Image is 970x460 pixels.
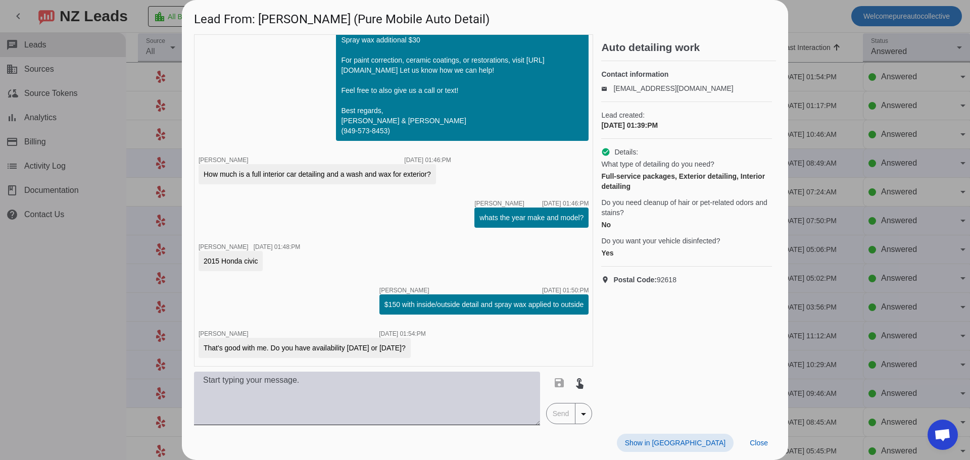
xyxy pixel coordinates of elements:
span: [PERSON_NAME] [474,200,524,207]
div: No [601,220,772,230]
span: Do you need cleanup of hair or pet-related odors and stains? [601,197,772,218]
span: Close [750,439,768,447]
mat-icon: touch_app [573,377,586,389]
div: 2015 Honda civic [204,256,258,266]
div: whats the year make and model? [479,213,584,223]
span: [PERSON_NAME] [199,330,249,337]
div: [DATE] 01:54:PM [379,331,425,337]
mat-icon: check_circle [601,147,610,157]
mat-icon: arrow_drop_down [577,408,590,420]
span: Show in [GEOGRAPHIC_DATA] [625,439,725,447]
h4: Contact information [601,69,772,79]
span: Do you want your vehicle disinfected? [601,236,720,246]
div: How much is a full interior car detailing and a wash and wax for exterior? [204,169,431,179]
strong: Postal Code: [613,276,657,284]
span: [PERSON_NAME] [379,287,429,293]
span: [PERSON_NAME] [199,157,249,164]
div: Open chat [928,420,958,450]
span: What type of detailing do you need? [601,159,714,169]
mat-icon: email [601,86,613,91]
span: Lead created: [601,110,772,120]
button: Show in [GEOGRAPHIC_DATA] [617,434,734,452]
a: [EMAIL_ADDRESS][DOMAIN_NAME] [613,84,733,92]
div: Full-service packages, Exterior detailing, Interior detailing [601,171,772,191]
div: $150 with inside/outside detail and spray wax applied to outside [384,299,584,310]
div: [DATE] 01:46:PM [404,157,451,163]
span: 92618 [613,275,676,285]
button: Close [742,434,776,452]
div: That's good with me. Do you have availability [DATE] or [DATE]? [204,343,406,353]
div: [DATE] 01:48:PM [254,244,300,250]
span: [PERSON_NAME] [199,243,249,250]
mat-icon: location_on [601,276,613,284]
span: Details: [614,147,638,157]
div: [DATE] 01:50:PM [542,287,589,293]
div: Yes [601,248,772,258]
div: [DATE] 01:39:PM [601,120,772,130]
h2: Auto detailing work [601,42,776,53]
div: [DATE] 01:46:PM [542,200,589,207]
